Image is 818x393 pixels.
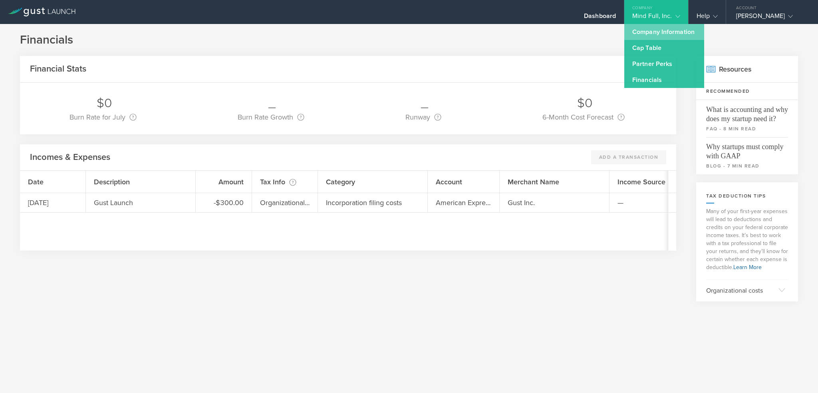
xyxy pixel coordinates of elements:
small: blog - 7 min read [706,162,788,170]
div: Description [86,171,196,193]
div: Date [20,171,86,193]
div: Help [697,12,718,24]
div: _ [238,95,306,112]
h3: Recommended [696,83,798,100]
a: Why startups must comply with GAAPblog - 7 min read [696,137,798,174]
div: Merchant Name [500,171,610,193]
h2: Resources [696,56,798,83]
span: What is accounting and why does my startup need it? [706,100,788,124]
small: FAQ - 8 min read [706,125,788,132]
div: $0 [542,95,627,112]
div: Burn Rate Growth [238,112,304,122]
div: Runway [405,112,441,122]
div: Dashboard [584,12,616,24]
div: Mind Full, Inc. [632,12,680,24]
p: Many of your first-year expenses will lead to deductions and credits on your federal corporate in... [696,203,798,279]
div: Organizational costs [260,197,310,208]
div: Gust Launch [94,197,133,208]
a: Learn More [733,264,762,271]
h2: Tax Deduction Tips [706,192,788,199]
div: 6-Month Cost Forecast [542,112,625,122]
iframe: Chat Widget [778,355,818,393]
div: Gust Inc. [508,197,535,208]
div: Tax Info [252,171,318,193]
div: _ [405,95,443,112]
div: Burn Rate for July [69,112,137,122]
div: Category [318,171,428,193]
div: Account [428,171,500,193]
h1: Financials [20,32,798,48]
div: -$300.00 [214,197,244,208]
p: Organizational costs [706,286,772,295]
div: Amount [196,171,252,193]
a: What is accounting and why does my startup need it?FAQ - 8 min read [696,100,798,137]
div: — [617,197,623,208]
div: $0 [69,95,139,112]
span: Why startups must comply with GAAP [706,137,788,161]
h2: Incomes & Expenses [30,152,110,163]
h2: Financial Stats [30,63,86,75]
div: [PERSON_NAME] [736,12,804,24]
div: American Express - 1006 [436,197,491,208]
div: Income Source [610,171,689,193]
div: [DATE] [20,193,86,212]
div: Incorporation filing costs [326,197,402,208]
